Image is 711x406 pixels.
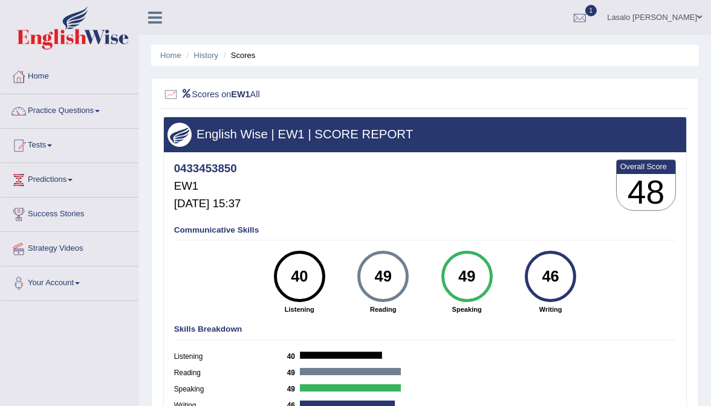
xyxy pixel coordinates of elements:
[231,89,250,98] b: EW1
[585,5,597,16] span: 1
[1,232,138,262] a: Strategy Videos
[346,304,420,314] strong: Reading
[167,127,682,141] h3: English Wise | EW1 | SCORE REPORT
[174,226,677,235] h4: Communicative Skills
[448,255,485,298] div: 49
[174,180,241,193] h5: EW1
[174,325,677,334] h4: Skills Breakdown
[174,384,287,395] label: Speaking
[430,304,503,314] strong: Speaking
[194,51,218,60] a: History
[287,369,300,377] b: 49
[174,198,241,210] h5: [DATE] 15:37
[281,255,318,298] div: 40
[263,304,336,314] strong: Listening
[1,94,138,124] a: Practice Questions
[174,368,287,379] label: Reading
[174,163,241,175] h4: 0433453850
[160,51,181,60] a: Home
[174,352,287,362] label: Listening
[620,162,672,171] b: Overall Score
[1,129,138,159] a: Tests
[617,174,676,211] h3: 48
[1,163,138,193] a: Predictions
[1,60,138,90] a: Home
[1,266,138,297] a: Your Account
[514,304,587,314] strong: Writing
[221,50,256,61] li: Scores
[287,385,300,393] b: 49
[1,198,138,228] a: Success Stories
[163,87,488,103] h2: Scores on All
[365,255,402,298] div: 49
[531,255,569,298] div: 46
[287,352,300,361] b: 40
[167,123,192,147] img: wings.png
